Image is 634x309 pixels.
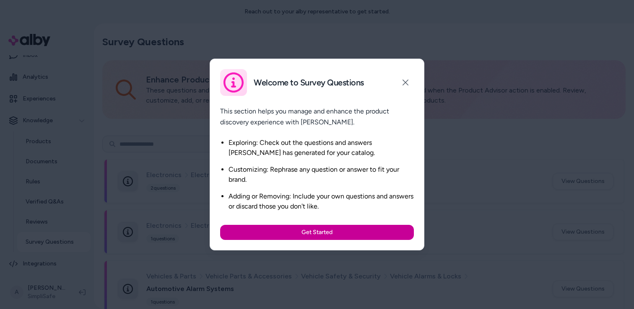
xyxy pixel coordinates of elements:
li: Exploring: Check out the questions and answers [PERSON_NAME] has generated for your catalog. [229,138,414,158]
button: Get Started [220,225,414,240]
p: This section helps you manage and enhance the product discovery experience with [PERSON_NAME]. [220,106,414,128]
li: Customizing: Rephrase any question or answer to fit your brand. [229,165,414,185]
h2: Welcome to Survey Questions [254,77,364,88]
li: Adding or Removing: Include your own questions and answers or discard those you don't like. [229,191,414,211]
